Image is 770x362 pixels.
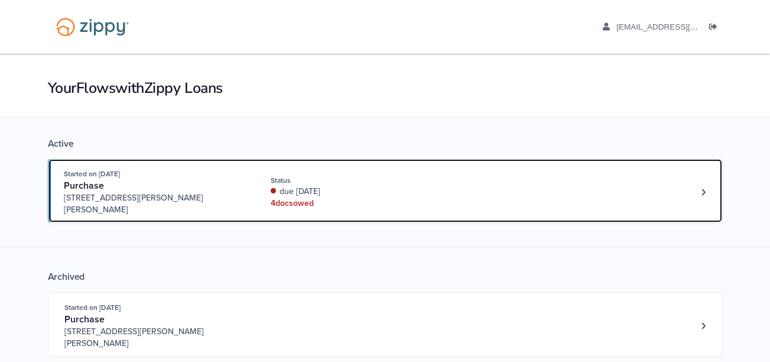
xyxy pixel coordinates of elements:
span: Started on [DATE] [64,170,120,178]
div: 4 doc s owed [271,198,428,209]
a: Loan number 3844698 [695,317,713,335]
span: Purchase [64,180,104,192]
div: Status [271,175,428,186]
h1: Your Flows with Zippy Loans [48,78,723,98]
div: Active [48,138,723,150]
span: [STREET_ADDRESS][PERSON_NAME][PERSON_NAME] [64,326,245,350]
a: Log out [709,22,722,34]
div: Archived [48,271,723,283]
a: Loan number 4201219 [695,183,713,201]
span: [STREET_ADDRESS][PERSON_NAME][PERSON_NAME] [64,192,244,216]
div: due [DATE] [271,186,428,198]
span: Purchase [64,313,105,325]
a: edit profile [603,22,752,34]
a: Open loan 4201219 [48,159,723,223]
img: Logo [48,12,137,42]
span: Started on [DATE] [64,303,121,312]
a: Open loan 3844698 [48,292,723,357]
span: andcook84@outlook.com [616,22,752,31]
